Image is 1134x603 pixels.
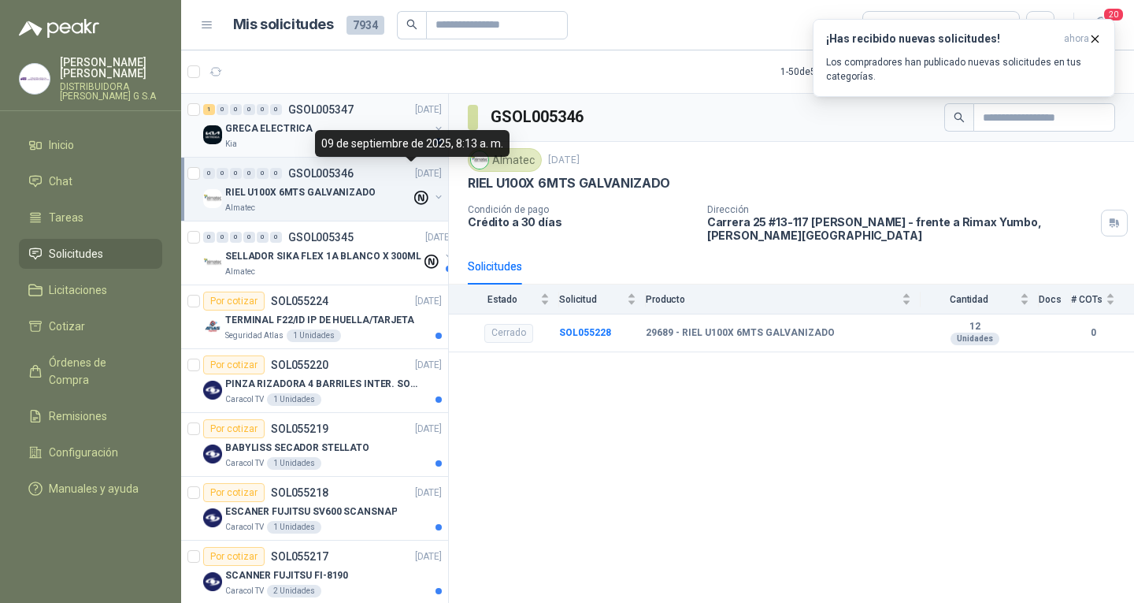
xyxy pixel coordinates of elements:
[1064,32,1089,46] span: ahora
[225,393,264,406] p: Caracol TV
[225,329,283,342] p: Seguridad Atlas
[19,203,162,233] a: Tareas
[1071,294,1102,305] span: # COTs
[230,168,242,179] div: 0
[49,444,118,461] span: Configuración
[951,333,999,345] div: Unidades
[921,294,1017,305] span: Cantidad
[19,275,162,305] a: Licitaciones
[415,166,442,181] p: [DATE]
[271,296,328,307] p: SOL055224
[873,17,906,34] div: Todas
[225,504,397,519] p: ESCANER FUJITSU SV600 SCANSNAP
[203,253,222,272] img: Company Logo
[471,151,488,169] img: Company Logo
[921,285,1039,314] th: Cantidad
[921,321,1029,333] b: 12
[19,401,162,431] a: Remisiones
[646,285,921,314] th: Producto
[217,104,228,115] div: 0
[60,57,162,79] p: [PERSON_NAME] [PERSON_NAME]
[203,164,445,214] a: 0 0 0 0 0 0 GSOL005346[DATE] Company LogoRIEL U100X 6MTS GALVANIZADOAlmatec
[19,437,162,467] a: Configuración
[468,175,670,192] p: RIEL U100X 6MTS GALVANIZADO
[203,572,222,591] img: Company Logo
[468,258,522,275] div: Solicitudes
[491,105,586,129] h3: GSOL005346
[225,202,255,214] p: Almatec
[49,245,103,262] span: Solicitudes
[230,232,242,243] div: 0
[19,311,162,341] a: Cotizar
[468,204,695,215] p: Condición de pago
[243,168,255,179] div: 0
[288,168,354,179] p: GSOL005346
[225,313,414,328] p: TERMINAL F22/ID IP DE HUELLA/TARJETA
[217,168,228,179] div: 0
[468,148,542,172] div: Almatec
[225,457,264,470] p: Caracol TV
[415,549,442,564] p: [DATE]
[203,100,445,151] a: 1 0 0 0 0 0 GSOL005347[DATE] Company LogoGRECA ELECTRICAKia
[203,317,222,336] img: Company Logo
[1071,285,1134,314] th: # COTs
[20,64,50,94] img: Company Logo
[415,294,442,309] p: [DATE]
[203,419,265,438] div: Por cotizar
[267,393,321,406] div: 1 Unidades
[257,104,269,115] div: 0
[257,168,269,179] div: 0
[225,377,421,392] p: PINZA RIZADORA 4 BARRILES INTER. SOL-GEL BABYLISS SECADOR STELLATO
[203,381,222,400] img: Company Logo
[181,349,448,413] a: Por cotizarSOL055220[DATE] Company LogoPINZA RIZADORA 4 BARRILES INTER. SOL-GEL BABYLISS SECADOR ...
[484,324,533,343] div: Cerrado
[225,568,348,583] p: SCANNER FUJITSU FI-8190
[826,55,1102,84] p: Los compradores han publicado nuevas solicitudes en tus categorías.
[468,215,695,229] p: Crédito a 30 días
[243,104,255,115] div: 0
[225,138,237,151] p: Kia
[203,104,215,115] div: 1
[203,292,265,311] div: Por cotizar
[60,82,162,101] p: DISTRIBUIDORA [PERSON_NAME] G S.A
[230,104,242,115] div: 0
[1087,11,1115,39] button: 20
[49,354,147,389] span: Órdenes de Compra
[1039,285,1071,314] th: Docs
[203,232,215,243] div: 0
[270,168,282,179] div: 0
[271,551,328,562] p: SOL055217
[559,285,646,314] th: Solicitud
[468,294,537,305] span: Estado
[203,547,265,566] div: Por cotizar
[346,16,384,35] span: 7934
[271,359,328,370] p: SOL055220
[19,474,162,504] a: Manuales y ayuda
[267,521,321,534] div: 1 Unidades
[225,249,421,264] p: SELLADOR SIKA FLEX 1A BLANCO X 300ML
[288,104,354,115] p: GSOL005347
[415,358,442,373] p: [DATE]
[707,215,1095,242] p: Carrera 25 #13-117 [PERSON_NAME] - frente a Rimax Yumbo , [PERSON_NAME][GEOGRAPHIC_DATA]
[267,585,321,597] div: 2 Unidades
[826,32,1058,46] h3: ¡Has recibido nuevas solicitudes!
[49,408,107,425] span: Remisiones
[203,355,265,374] div: Por cotizar
[288,232,354,243] p: GSOL005345
[49,173,72,190] span: Chat
[449,285,559,314] th: Estado
[49,281,107,299] span: Licitaciones
[813,19,1115,97] button: ¡Has recibido nuevas solicitudes!ahora Los compradores han publicado nuevas solicitudes en tus ca...
[1071,326,1115,341] b: 0
[49,318,85,335] span: Cotizar
[1102,7,1125,22] span: 20
[646,294,899,305] span: Producto
[559,327,611,338] a: SOL055228
[425,230,452,245] p: [DATE]
[217,232,228,243] div: 0
[243,232,255,243] div: 0
[415,102,442,117] p: [DATE]
[19,348,162,395] a: Órdenes de Compra
[225,585,264,597] p: Caracol TV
